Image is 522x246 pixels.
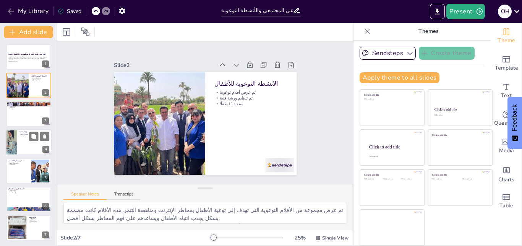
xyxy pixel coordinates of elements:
div: 1 [6,44,51,70]
div: 4 [6,129,52,155]
p: محو الأمية [8,103,49,105]
div: Click to add body [369,156,417,157]
p: التنمية المستدامة [29,221,49,222]
p: الأنشطة الترويحية للأطفال [8,188,49,190]
div: 3 [42,117,49,124]
div: Click to add text [364,98,419,100]
div: Slide 2 / 7 [60,234,210,241]
button: Present [446,4,485,19]
p: تم عرض أفلام توعوية [31,77,49,79]
button: o h [498,4,512,19]
span: Single View [322,235,349,241]
p: استفاد 15 طفلًا [124,119,198,133]
div: Click to add title [432,174,487,176]
strong: تقرير قافلة القصر: تعزيز الوعي المجتمعي والأنشطة التوعوية [8,54,45,55]
div: 5 [6,158,51,184]
div: 6 [6,187,51,212]
button: My Library [6,5,52,17]
div: Add charts and graphs [491,160,522,187]
span: Feedback [511,104,518,131]
div: Layout [60,26,73,38]
div: 4 [42,146,49,153]
input: Insert title [221,5,293,16]
p: تم عرض أفلام توعوية [125,131,199,144]
div: 6 [42,203,49,210]
p: توعية أسرية [19,130,49,133]
div: Add ready made slides [491,50,522,77]
div: Click to add text [364,178,381,180]
div: Saved [58,8,81,15]
p: أهمية التعليم [8,164,29,165]
span: Position [81,27,90,36]
div: Click to add text [402,178,419,180]
div: 25 % [291,234,309,241]
span: Media [499,147,514,155]
p: استفسارات دينية [19,134,49,135]
button: Duplicate Slide [29,132,38,141]
p: امتحان محو الأمية [8,104,49,106]
div: Click to add title [434,108,485,111]
p: شكر وتقدير [29,216,49,218]
button: Sendsteps [360,47,416,60]
div: 3 [6,101,51,127]
div: Click to add text [432,178,456,180]
div: Add text boxes [491,77,522,105]
span: Charts [498,176,514,184]
div: Add a table [491,187,522,215]
button: Feedback - Show survey [507,97,522,149]
p: تعزيز التعليم [8,107,49,109]
p: عدد 100 طفل [8,191,49,192]
div: Add images, graphics, shapes or video [491,132,522,160]
p: نصائح دعوية [19,135,49,137]
div: Click to add title [364,174,419,176]
span: Questions [494,119,519,127]
p: شكر وتقدير [29,218,49,220]
button: Add slide [4,26,53,38]
button: Transcript [107,192,141,200]
textarea: تم عرض مجموعة من الأفلام التوعوية التي تهدف إلى توعية الأطفال بمخاطر الإنترنت ومناهضة التنمر. هذه... [63,203,347,224]
span: Text [501,91,512,100]
div: o h [498,5,512,18]
button: Apply theme to all slides [360,72,439,83]
div: 2 [42,89,49,96]
p: Generated with [URL] [8,60,49,62]
p: استفاد 15 طفلًا [31,80,49,81]
div: Click to add text [383,178,400,180]
p: الأنشطة التوعوية للأطفال [126,138,200,154]
div: Slide 2 [201,147,302,165]
button: Delete Slide [40,132,49,141]
div: Click to add title [369,144,418,149]
p: ندوتين توعويتين [8,161,29,163]
p: استهداف فئات مختلفة [8,163,29,164]
p: عدد 9 ممتحنين [8,106,49,107]
div: 7 [6,215,51,240]
span: Theme [498,36,515,45]
div: Click to add text [434,115,485,116]
p: تم تنظيم ورشة فنية [125,125,198,138]
p: لقاءات توعوية [19,132,49,134]
div: Click to add title [432,134,487,136]
div: 1 [42,60,49,67]
span: Table [499,202,513,210]
p: يتناول التقرير الأنشطة التوعوية التي تمت في قرية [GEOGRAPHIC_DATA]، بما في ذلك عرض الأفلام، ورش ا... [8,56,49,60]
p: تعزيز الوعي المجتمعي [8,159,29,161]
p: تم تنظيم ورشة فنية [31,78,49,80]
div: Change the overall theme [491,22,522,50]
div: 5 [42,174,49,181]
div: 7 [42,231,49,238]
button: Create theme [419,47,475,60]
p: الأنشطة التوعوية للأطفال [31,75,49,77]
p: تعزيز الصحة النفسية [8,192,49,194]
p: أهمية التعاون [29,219,49,221]
button: Export to PowerPoint [430,4,445,19]
button: Speaker Notes [63,192,107,200]
div: 2 [6,73,51,98]
span: Template [495,64,518,72]
p: Themes [373,22,483,41]
p: أنشطة ترويحية [8,189,49,191]
div: Get real-time input from your audience [491,105,522,132]
div: Click to add title [364,94,419,96]
div: Click to add text [462,178,486,180]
